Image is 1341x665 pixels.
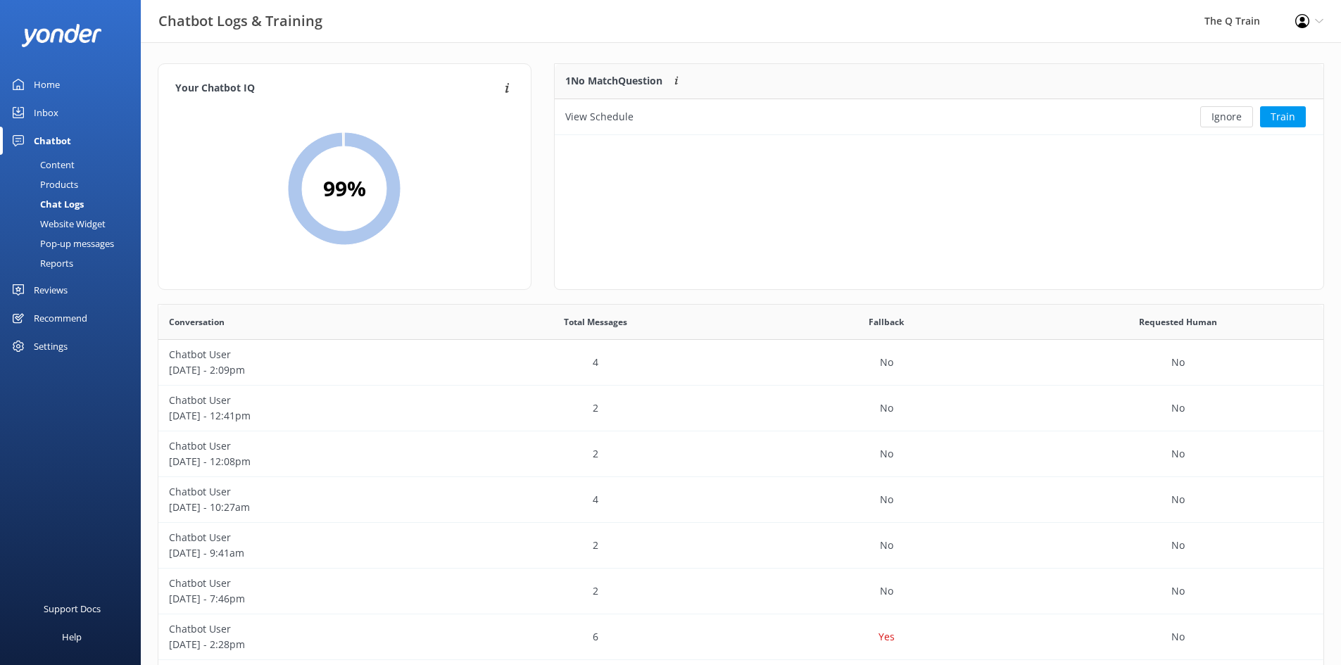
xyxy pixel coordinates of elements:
div: row [158,477,1323,523]
p: 6 [593,629,598,645]
p: No [1171,355,1185,370]
span: Conversation [169,315,225,329]
div: Products [8,175,78,194]
p: [DATE] - 2:28pm [169,637,439,652]
div: row [158,386,1323,431]
p: Chatbot User [169,393,439,408]
div: Inbox [34,99,58,127]
div: Content [8,155,75,175]
p: Chatbot User [169,576,439,591]
a: Reports [8,253,141,273]
p: [DATE] - 2:09pm [169,362,439,378]
p: Chatbot User [169,530,439,545]
p: No [1171,492,1185,507]
div: Home [34,70,60,99]
p: Chatbot User [169,484,439,500]
div: Recommend [34,304,87,332]
h4: Your Chatbot IQ [175,81,500,96]
p: No [1171,538,1185,553]
div: View Schedule [565,109,634,125]
div: Help [62,623,82,651]
p: No [880,446,893,462]
div: Chat Logs [8,194,84,214]
p: No [880,538,893,553]
div: grid [555,99,1323,134]
p: Chatbot User [169,621,439,637]
p: No [1171,400,1185,416]
div: row [158,523,1323,569]
p: 4 [593,492,598,507]
a: Pop-up messages [8,234,141,253]
p: 2 [593,538,598,553]
p: No [880,583,893,599]
p: 2 [593,400,598,416]
p: 2 [593,583,598,599]
p: No [1171,583,1185,599]
span: Total Messages [564,315,627,329]
div: Website Widget [8,214,106,234]
p: No [1171,629,1185,645]
p: [DATE] - 9:41am [169,545,439,561]
div: Reports [8,253,73,273]
img: yonder-white-logo.png [21,24,102,47]
p: 4 [593,355,598,370]
p: No [880,492,893,507]
a: Website Widget [8,214,141,234]
span: Requested Human [1139,315,1217,329]
div: row [555,99,1323,134]
p: No [880,355,893,370]
div: Reviews [34,276,68,304]
p: Chatbot User [169,438,439,454]
p: 1 No Match Question [565,73,662,89]
div: row [158,431,1323,477]
div: Support Docs [44,595,101,623]
p: No [1171,446,1185,462]
a: Products [8,175,141,194]
div: row [158,614,1323,660]
p: Chatbot User [169,347,439,362]
p: [DATE] - 10:27am [169,500,439,515]
a: Content [8,155,141,175]
div: Chatbot [34,127,71,155]
p: [DATE] - 12:08pm [169,454,439,469]
p: No [880,400,893,416]
a: Chat Logs [8,194,141,214]
div: Settings [34,332,68,360]
p: Yes [879,629,895,645]
button: Train [1260,106,1306,127]
p: [DATE] - 7:46pm [169,591,439,607]
div: row [158,569,1323,614]
h2: 99 % [323,172,366,205]
div: row [158,340,1323,386]
span: Fallback [869,315,904,329]
h3: Chatbot Logs & Training [158,10,322,32]
div: Pop-up messages [8,234,114,253]
button: Ignore [1200,106,1253,127]
p: [DATE] - 12:41pm [169,408,439,424]
p: 2 [593,446,598,462]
